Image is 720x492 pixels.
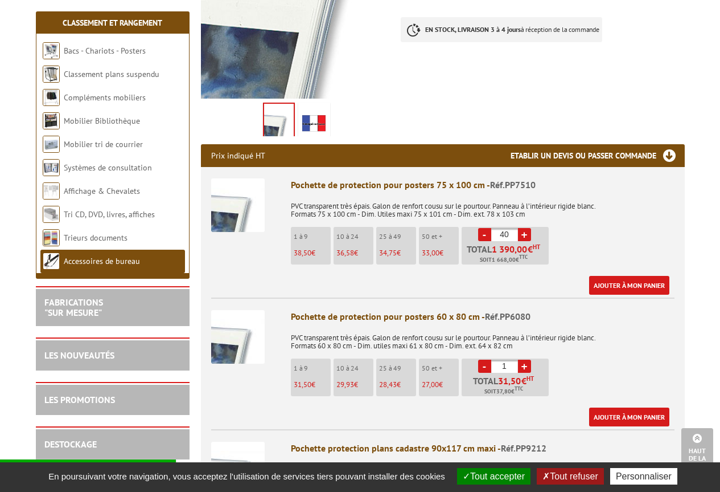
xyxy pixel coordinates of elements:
img: Bacs - Chariots - Posters [43,42,60,59]
sup: TTC [519,254,528,260]
p: € [336,249,373,257]
span: 28,43 [379,380,397,389]
p: 1 à 9 [294,364,331,372]
p: € [379,381,416,389]
p: 25 à 49 [379,364,416,372]
div: Pochette de protection pour posters 60 x 80 cm - [291,310,674,323]
sup: HT [533,243,540,251]
a: Classement et Rangement [63,18,162,28]
p: € [422,381,459,389]
span: 31,50 [294,380,311,389]
a: + [518,228,531,241]
a: - [478,360,491,373]
sup: TTC [515,385,523,392]
span: 36,58 [336,248,354,258]
span: € [521,376,526,385]
span: € [528,245,533,254]
p: PVC transparent très épais. Galon de renfort cousu sur le pourtour. Panneau à l’intérieur rigide ... [291,457,674,481]
a: Classement plans suspendu [64,69,159,79]
a: Compléments mobiliers [64,92,146,103]
a: LES NOUVEAUTÉS [44,349,114,361]
span: 1 390,00 [492,245,528,254]
p: 10 à 24 [336,233,373,241]
a: Mobilier Bibliothèque [64,116,140,126]
span: 37,80 [496,387,511,396]
span: Soit € [480,255,528,265]
a: + [518,360,531,373]
p: € [294,381,331,389]
p: € [294,249,331,257]
span: 34,75 [379,248,397,258]
a: Mobilier tri de courrier [64,139,143,149]
a: Systèmes de consultation [64,162,152,173]
span: Réf.PP6080 [485,311,530,322]
img: Pochette de protection pour posters 75 x 100 cm [211,178,265,232]
span: 38,50 [294,248,311,258]
p: 25 à 49 [379,233,416,241]
img: Compléments mobiliers [43,89,60,106]
span: Réf.PP7510 [490,179,536,190]
a: Trieurs documents [64,233,127,243]
p: PVC transparent très épais. Galon de renfort cousu sur le pourtour. Panneau à l’intérieur rigide ... [291,194,674,218]
span: 1 668,00 [492,255,516,265]
span: 33,00 [422,248,439,258]
img: Systèmes de consultation [43,159,60,176]
img: Mobilier tri de courrier [43,136,60,153]
img: Pochette de protection pour posters 60 x 80 cm [211,310,265,364]
a: Ajouter à mon panier [589,408,669,426]
button: Tout accepter [457,468,530,485]
div: Pochette protection plans cadastre 90x117 cm maxi - [291,442,674,455]
img: Mobilier Bibliothèque [43,112,60,129]
button: Personnaliser (fenêtre modale) [610,468,677,485]
img: Accessoires de bureau [43,253,60,270]
h3: Etablir un devis ou passer commande [511,144,685,167]
img: pp7510_pochettes_de_protection_pour_posters_75x100cm.jpg [264,104,294,139]
a: Affichage & Chevalets [64,186,140,196]
strong: EN STOCK, LIVRAISON 3 à 4 jours [425,25,521,34]
p: PVC transparent très épais. Galon de renfort cousu sur le pourtour. Panneau à l’intérieur rigide ... [291,326,674,350]
a: LES PROMOTIONS [44,394,115,405]
button: Tout refuser [537,468,603,485]
p: 50 et + [422,233,459,241]
p: à réception de la commande [401,17,602,42]
span: En poursuivant votre navigation, vous acceptez l'utilisation de services tiers pouvant installer ... [43,471,451,481]
img: Trieurs documents [43,229,60,246]
div: Pochette de protection pour posters 75 x 100 cm - [291,178,674,192]
a: Bacs - Chariots - Posters [64,46,146,56]
span: 31,50 [498,376,521,385]
a: DESTOCKAGE [44,438,97,450]
p: 50 et + [422,364,459,372]
p: 1 à 9 [294,233,331,241]
p: Prix indiqué HT [211,144,265,167]
a: Accessoires de bureau [64,256,140,266]
p: Total [464,245,549,265]
p: € [422,249,459,257]
span: Soit € [484,387,523,396]
span: Réf.PP9212 [501,442,546,454]
img: Affichage & Chevalets [43,182,60,200]
a: - [478,228,491,241]
span: 27,00 [422,380,439,389]
a: Haut de la page [681,428,713,475]
a: FABRICATIONS"Sur Mesure" [44,296,103,318]
p: € [379,249,416,257]
p: 10 à 24 [336,364,373,372]
span: 29,93 [336,380,354,389]
p: € [336,381,373,389]
img: edimeta_produit_fabrique_en_france.jpg [301,105,328,140]
a: Tri CD, DVD, livres, affiches [64,209,155,219]
p: Total [464,376,549,396]
sup: HT [526,375,534,383]
a: Ajouter à mon panier [589,276,669,295]
img: Tri CD, DVD, livres, affiches [43,206,60,223]
img: Classement plans suspendu [43,66,60,83]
